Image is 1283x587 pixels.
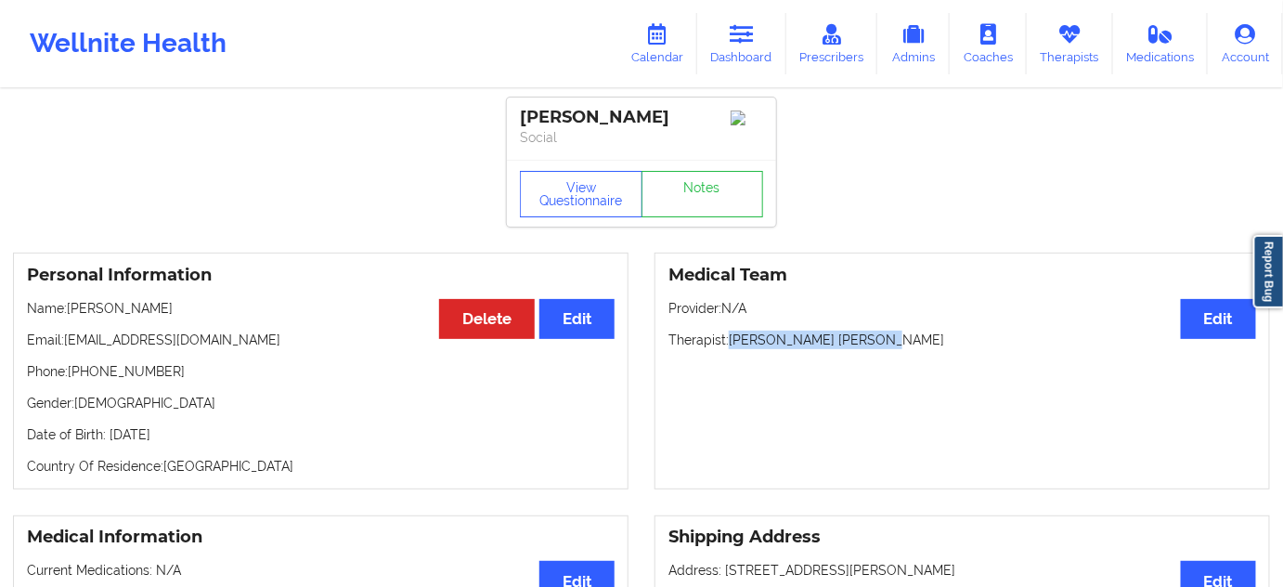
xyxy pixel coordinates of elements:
[1208,13,1283,74] a: Account
[27,394,615,412] p: Gender: [DEMOGRAPHIC_DATA]
[27,425,615,444] p: Date of Birth: [DATE]
[877,13,950,74] a: Admins
[1113,13,1209,74] a: Medications
[439,299,535,339] button: Delete
[697,13,786,74] a: Dashboard
[27,362,615,381] p: Phone: [PHONE_NUMBER]
[617,13,697,74] a: Calendar
[520,107,763,128] div: [PERSON_NAME]
[27,527,615,548] h3: Medical Information
[668,527,1256,548] h3: Shipping Address
[668,331,1256,349] p: Therapist: [PERSON_NAME] [PERSON_NAME]
[668,265,1256,286] h3: Medical Team
[731,111,763,125] img: Image%2Fplaceholer-image.png
[27,457,615,476] p: Country Of Residence: [GEOGRAPHIC_DATA]
[1253,235,1283,308] a: Report Bug
[27,265,615,286] h3: Personal Information
[950,13,1027,74] a: Coaches
[786,13,878,74] a: Prescribers
[641,171,764,217] a: Notes
[1181,299,1256,339] button: Edit
[539,299,615,339] button: Edit
[520,171,642,217] button: View Questionnaire
[1027,13,1113,74] a: Therapists
[27,561,615,580] p: Current Medications: N/A
[668,299,1256,318] p: Provider: N/A
[27,331,615,349] p: Email: [EMAIL_ADDRESS][DOMAIN_NAME]
[27,299,615,318] p: Name: [PERSON_NAME]
[668,561,1256,580] p: Address: [STREET_ADDRESS][PERSON_NAME]
[520,128,763,147] p: Social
